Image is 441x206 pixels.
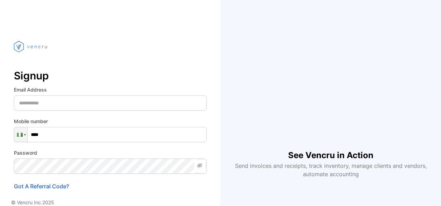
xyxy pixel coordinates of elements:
[14,149,207,156] label: Password
[14,182,207,190] p: Got A Referral Code?
[14,28,49,65] img: vencru logo
[14,127,27,142] div: Nigeria: + 234
[243,28,419,138] iframe: YouTube video player
[231,162,431,178] p: Send invoices and receipts, track inventory, manage clients and vendors, automate accounting
[14,118,207,125] label: Mobile number
[14,86,207,93] label: Email Address
[14,67,207,84] p: Signup
[288,138,373,162] h1: See Vencru in Action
